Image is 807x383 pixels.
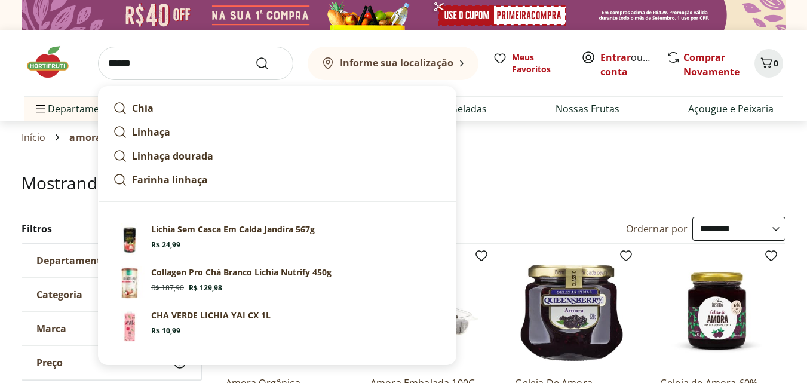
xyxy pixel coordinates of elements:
strong: Chia [132,102,154,115]
a: Farinha linhaça [108,168,446,192]
button: Departamento [22,244,201,277]
img: Principal [113,223,146,257]
span: R$ 187,90 [151,283,184,293]
img: Geleia de Amora 60% Fruta Natural da Terra 270g [660,253,774,367]
span: ou [600,50,653,79]
span: Preço [36,357,63,369]
span: R$ 129,98 [189,283,222,293]
button: Marca [22,312,201,345]
label: Ordernar por [626,222,688,235]
span: amora [69,132,102,143]
span: Meus Favoritos [512,51,567,75]
button: Informe sua localização [308,47,478,80]
span: Marca [36,323,66,335]
a: Açougue e Peixaria [688,102,774,116]
a: Chia [108,96,446,120]
img: Hortifruti [24,44,84,80]
button: Carrinho [754,49,783,78]
b: Informe sua localização [340,56,453,69]
a: Nossas Frutas [556,102,619,116]
span: Departamento [36,255,107,266]
strong: Linhaça dourada [132,149,213,163]
p: Collagen Pro Chá Branco Lichia Nutrify 450g [151,266,332,278]
a: Entrar [600,51,631,64]
a: PrincipalLichia Sem Casca Em Calda Jandira 567gR$ 24,99 [108,219,446,262]
a: Meus Favoritos [493,51,567,75]
a: PrincipalCollagen Pro Chá Branco Lichia Nutrify 450gR$ 187,90R$ 129,98 [108,262,446,305]
span: Departamentos [33,94,119,123]
span: Categoria [36,289,82,301]
img: Geleia De Amora Queensberry 320G [515,253,628,367]
strong: Farinha linhaça [132,173,208,186]
a: Linhaça [108,120,446,144]
span: R$ 24,99 [151,240,180,250]
button: Categoria [22,278,201,311]
a: PrincipalCHA VERDE LICHIA YAI CX 1LR$ 10,99 [108,305,446,348]
button: Preço [22,346,201,379]
input: search [98,47,293,80]
h1: Mostrando resultados para: [22,173,786,192]
span: R$ 10,99 [151,326,180,336]
p: Lichia Sem Casca Em Calda Jandira 567g [151,223,315,235]
button: Menu [33,94,48,123]
img: Principal [113,266,146,300]
a: Criar conta [600,51,666,78]
a: Início [22,132,46,143]
h2: Filtros [22,217,202,241]
button: Submit Search [255,56,284,71]
img: Principal [113,310,146,343]
p: CHA VERDE LICHIA YAI CX 1L [151,310,271,321]
span: 0 [774,57,778,69]
strong: Linhaça [132,125,170,139]
a: Linhaça dourada [108,144,446,168]
a: Comprar Novamente [683,51,740,78]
